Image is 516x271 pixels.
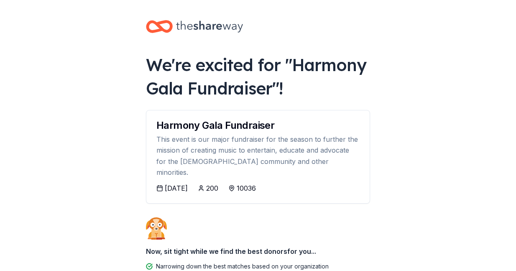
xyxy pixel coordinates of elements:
[206,183,218,193] div: 200
[156,134,360,178] div: This event is our major fundraiser for the season to further the mission of creating music to ent...
[156,120,360,130] div: Harmony Gala Fundraiser
[165,183,188,193] div: [DATE]
[146,243,370,260] div: Now, sit tight while we find the best donors for you...
[146,217,167,240] img: Dog waiting patiently
[237,183,256,193] div: 10036
[146,53,370,100] div: We're excited for " Harmony Gala Fundraiser "!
